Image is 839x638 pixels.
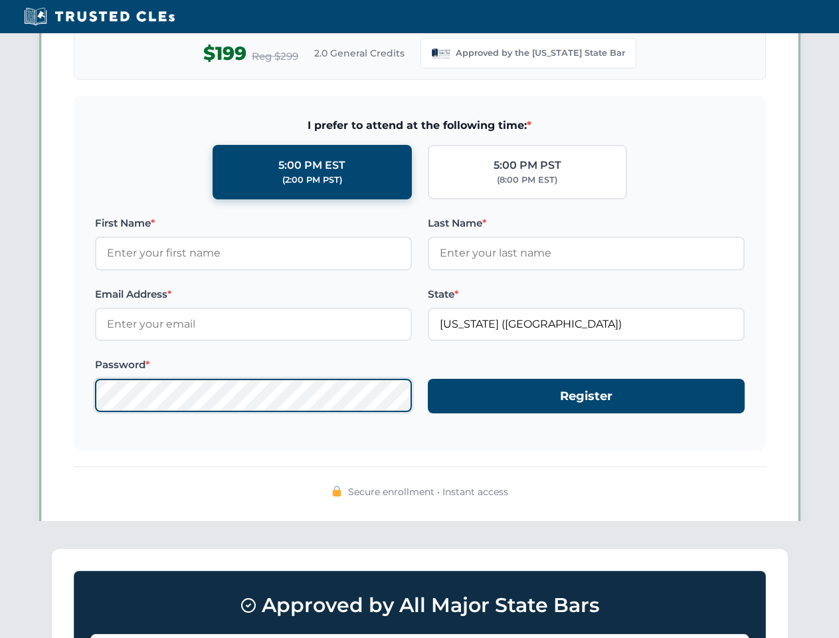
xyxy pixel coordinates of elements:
[95,117,745,134] span: I prefer to attend at the following time:
[428,215,745,231] label: Last Name
[95,215,412,231] label: First Name
[348,484,508,499] span: Secure enrollment • Instant access
[90,587,749,623] h3: Approved by All Major State Bars
[331,486,342,496] img: 🔒
[95,357,412,373] label: Password
[95,308,412,341] input: Enter your email
[203,39,246,68] span: $199
[456,47,625,60] span: Approved by the [US_STATE] State Bar
[428,379,745,414] button: Register
[428,286,745,302] label: State
[278,157,345,174] div: 5:00 PM EST
[252,49,298,64] span: Reg $299
[497,173,557,187] div: (8:00 PM EST)
[494,157,561,174] div: 5:00 PM PST
[428,237,745,270] input: Enter your last name
[95,286,412,302] label: Email Address
[428,308,745,341] input: Louisiana (LA)
[20,7,179,27] img: Trusted CLEs
[95,237,412,270] input: Enter your first name
[282,173,342,187] div: (2:00 PM PST)
[432,44,450,62] img: Louisiana State Bar
[314,46,405,60] span: 2.0 General Credits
